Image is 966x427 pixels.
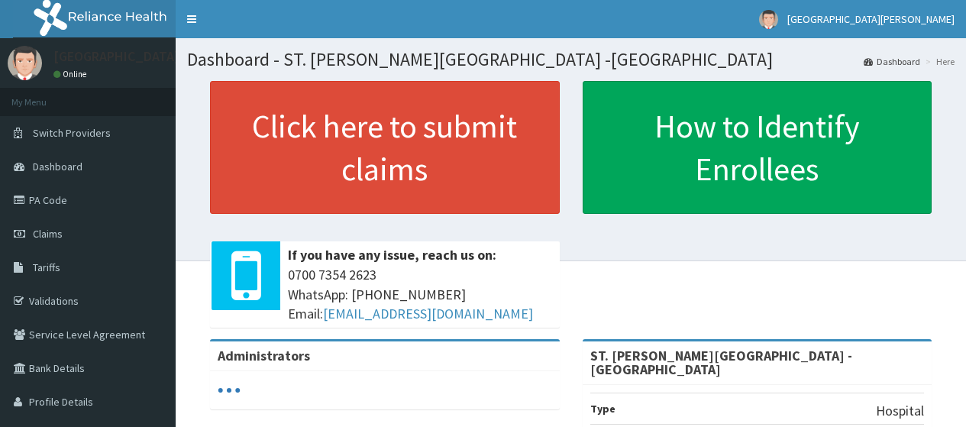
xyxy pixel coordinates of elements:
[787,12,955,26] span: [GEOGRAPHIC_DATA][PERSON_NAME]
[53,69,90,79] a: Online
[8,46,42,80] img: User Image
[33,227,63,241] span: Claims
[288,265,552,324] span: 0700 7354 2623 WhatsApp: [PHONE_NUMBER] Email:
[876,401,924,421] p: Hospital
[590,347,852,378] strong: ST. [PERSON_NAME][GEOGRAPHIC_DATA] -[GEOGRAPHIC_DATA]
[759,10,778,29] img: User Image
[210,81,560,214] a: Click here to submit claims
[33,126,111,140] span: Switch Providers
[583,81,932,214] a: How to Identify Enrollees
[33,160,82,173] span: Dashboard
[323,305,533,322] a: [EMAIL_ADDRESS][DOMAIN_NAME]
[864,55,920,68] a: Dashboard
[288,246,496,264] b: If you have any issue, reach us on:
[53,50,279,63] p: [GEOGRAPHIC_DATA][PERSON_NAME]
[33,260,60,274] span: Tariffs
[590,402,615,416] b: Type
[218,347,310,364] b: Administrators
[187,50,955,70] h1: Dashboard - ST. [PERSON_NAME][GEOGRAPHIC_DATA] -[GEOGRAPHIC_DATA]
[922,55,955,68] li: Here
[218,379,241,402] svg: audio-loading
